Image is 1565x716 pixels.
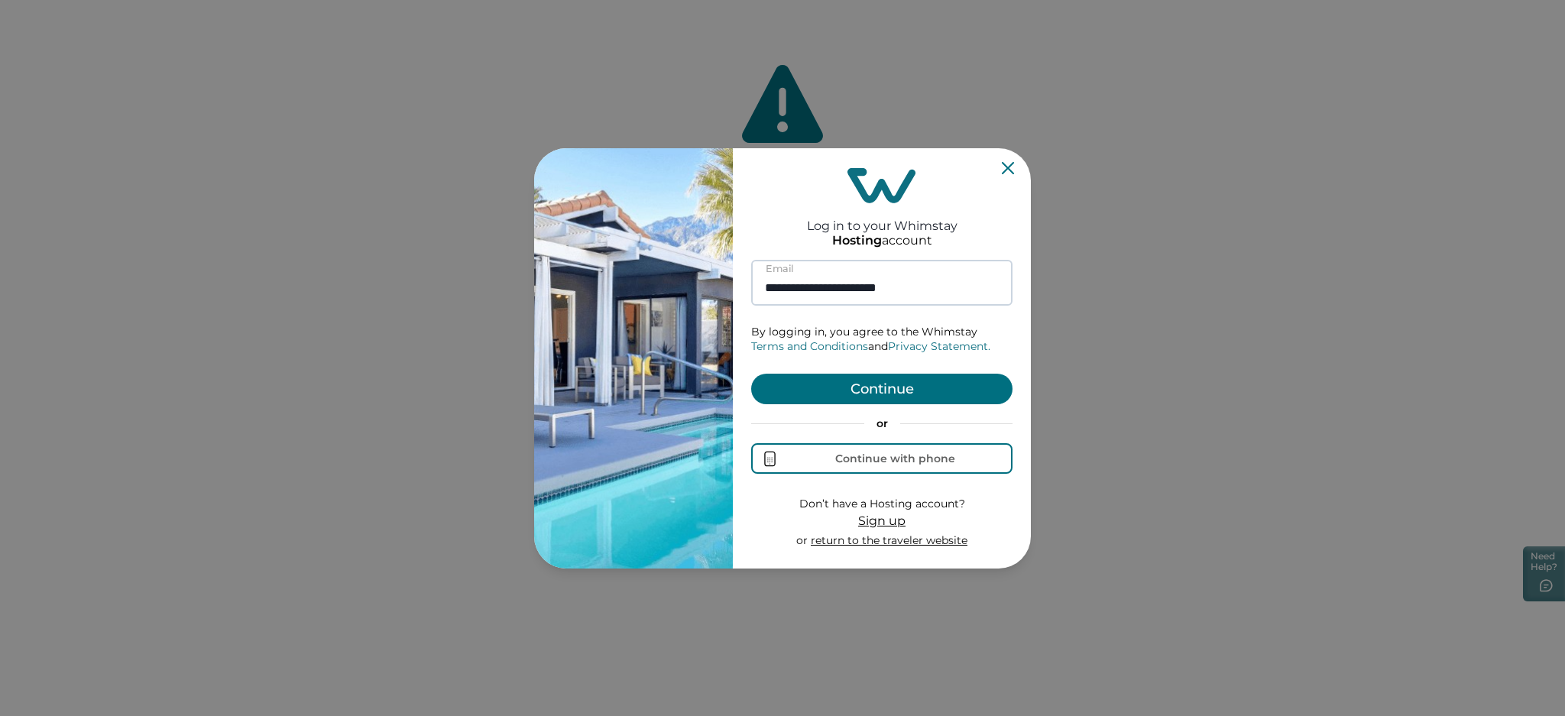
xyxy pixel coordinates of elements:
[534,148,733,569] img: auth-banner
[796,533,967,549] p: or
[832,233,882,248] p: Hosting
[751,374,1013,404] button: Continue
[847,168,916,203] img: login-logo
[751,325,1013,355] p: By logging in, you agree to the Whimstay and
[796,497,967,512] p: Don’t have a Hosting account?
[888,339,990,353] a: Privacy Statement.
[832,233,932,248] p: account
[751,416,1013,432] p: or
[835,452,955,465] div: Continue with phone
[807,203,957,233] h2: Log in to your Whimstay
[811,533,967,547] a: return to the traveler website
[1002,162,1014,174] button: Close
[751,443,1013,474] button: Continue with phone
[751,339,868,353] a: Terms and Conditions
[858,514,906,528] span: Sign up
